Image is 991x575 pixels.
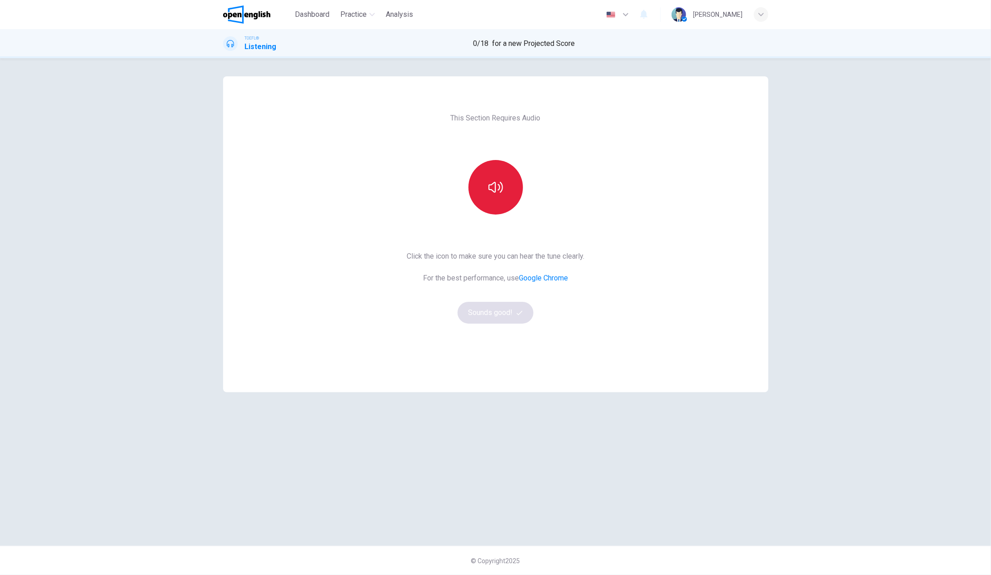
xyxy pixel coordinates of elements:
span: Click the icon to make sure you can hear the tune clearly. [407,251,584,262]
span: for a new Projected Score [493,38,575,49]
span: 0 / 18 [473,38,489,49]
a: OpenEnglish logo [223,5,292,24]
span: Practice [340,9,367,20]
img: OpenEnglish logo [223,5,271,24]
span: For the best performance, use [407,273,584,284]
button: Dashboard [291,6,333,23]
div: [PERSON_NAME] [693,9,743,20]
h1: Listening [245,41,277,52]
button: Practice [337,6,378,23]
span: © Copyright 2025 [471,557,520,565]
span: Analysis [386,9,413,20]
span: TOEFL® [245,35,259,41]
button: Analysis [382,6,417,23]
a: Google Chrome [519,274,568,282]
span: Dashboard [295,9,329,20]
img: Profile picture [672,7,686,22]
img: en [605,11,617,18]
span: This Section Requires Audio [451,113,541,124]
